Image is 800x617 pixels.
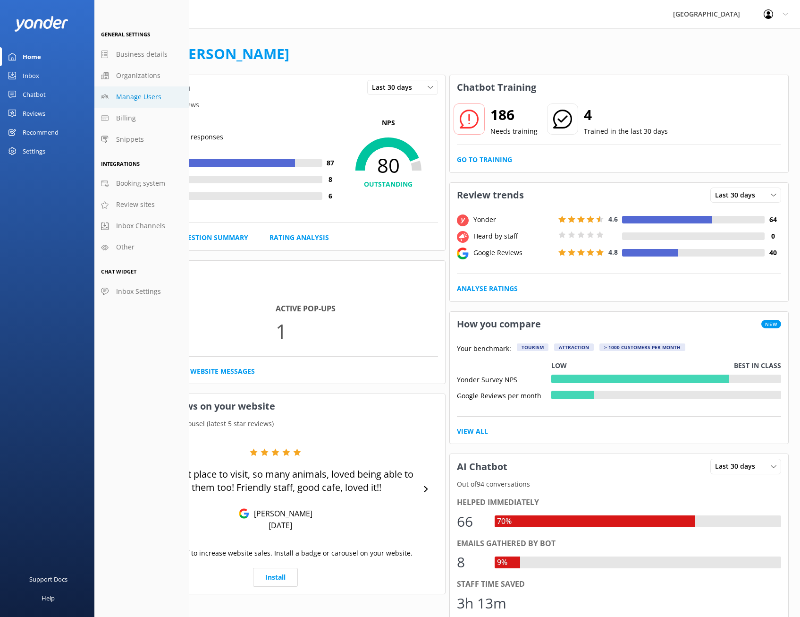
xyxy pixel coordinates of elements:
[734,360,781,371] p: Best in class
[101,31,150,38] span: General Settings
[584,103,668,126] h2: 4
[23,123,59,142] div: Recommend
[450,183,531,207] h3: Review trends
[450,312,548,336] h3: How you compare
[94,129,189,150] a: Snippets
[101,160,140,167] span: Integrations
[276,315,438,347] p: 1
[176,132,223,142] p: | 101 responses
[116,134,144,145] span: Snippets
[116,70,160,81] span: Organizations
[106,285,445,296] p: In the last 30 days
[253,568,298,587] a: Install
[116,221,165,231] span: Inbox Channels
[457,283,518,294] a: Analyse Ratings
[765,231,781,241] h4: 0
[94,194,189,215] a: Review sites
[322,174,339,185] h4: 8
[457,391,551,399] div: Google Reviews per month
[372,82,418,93] span: Last 30 days
[765,214,781,225] h4: 64
[116,113,136,123] span: Billing
[239,508,249,519] img: Google Reviews
[765,248,781,258] h4: 40
[450,479,789,489] p: Out of 94 conversations
[23,47,41,66] div: Home
[608,248,618,257] span: 4.8
[457,426,488,437] a: View All
[94,281,189,302] a: Inbox Settings
[113,303,276,315] h4: Conversations
[23,85,46,104] div: Chatbot
[94,237,189,258] a: Other
[490,126,538,137] p: Needs training
[457,592,506,615] div: 3h 13m
[457,375,551,383] div: Yonder Survey NPS
[715,461,761,471] span: Last 30 days
[94,44,189,65] a: Business details
[269,232,329,243] a: Rating Analysis
[113,118,339,128] h5: Rating
[14,16,68,32] img: yonder-white-logo.png
[495,557,510,569] div: 9%
[23,66,39,85] div: Inbox
[554,343,594,351] div: Attraction
[457,538,782,550] div: Emails gathered by bot
[106,43,289,65] h1: Welcome,
[106,394,445,419] h3: Showcase reviews on your website
[113,315,276,347] p: 94
[517,343,548,351] div: Tourism
[190,366,255,377] a: Website Messages
[23,142,45,161] div: Settings
[450,454,514,479] h3: AI Chatbot
[23,104,45,123] div: Reviews
[715,190,761,200] span: Last 30 days
[339,179,438,189] h4: OUTSTANDING
[94,173,189,194] a: Booking system
[116,286,161,297] span: Inbox Settings
[249,508,312,519] p: [PERSON_NAME]
[94,108,189,129] a: Billing
[471,248,556,258] div: Google Reviews
[584,126,668,137] p: Trained in the last 30 days
[551,360,567,371] p: Low
[339,154,438,177] span: 80
[608,214,618,223] span: 4.6
[495,515,514,528] div: 70%
[471,231,556,241] div: Heard by staff
[106,261,445,285] h3: Website Chat
[94,86,189,108] a: Manage Users
[101,268,136,275] span: Chat Widget
[457,551,485,574] div: 8
[276,303,438,315] h4: Active Pop-ups
[457,497,782,509] div: Helped immediately
[761,320,781,328] span: New
[490,103,538,126] h2: 186
[139,548,413,558] p: Use social proof to increase website sales. Install a badge or carousel on your website.
[94,215,189,237] a: Inbox Channels
[457,578,782,591] div: Staff time saved
[116,92,161,102] span: Manage Users
[457,154,512,165] a: Go to Training
[339,118,438,128] p: NPS
[116,49,168,60] span: Business details
[599,343,685,351] div: > 1000 customers per month
[106,419,445,429] p: Your current review carousel (latest 5 star reviews)
[471,214,556,225] div: Yonder
[116,199,155,210] span: Review sites
[457,510,485,533] div: 66
[269,520,292,531] p: [DATE]
[106,100,445,110] p: From all sources of reviews
[175,44,289,63] a: [PERSON_NAME]
[457,343,511,355] p: Your benchmark:
[450,75,543,100] h3: Chatbot Training
[94,65,189,86] a: Organizations
[42,589,55,608] div: Help
[177,232,248,243] a: Question Summary
[116,178,165,189] span: Booking system
[132,468,419,494] p: Such a great place to visit, so many animals, loved being able to feed them too! Friendly staff, ...
[322,158,339,168] h4: 87
[322,191,339,201] h4: 6
[29,570,67,589] div: Support Docs
[116,242,135,252] span: Other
